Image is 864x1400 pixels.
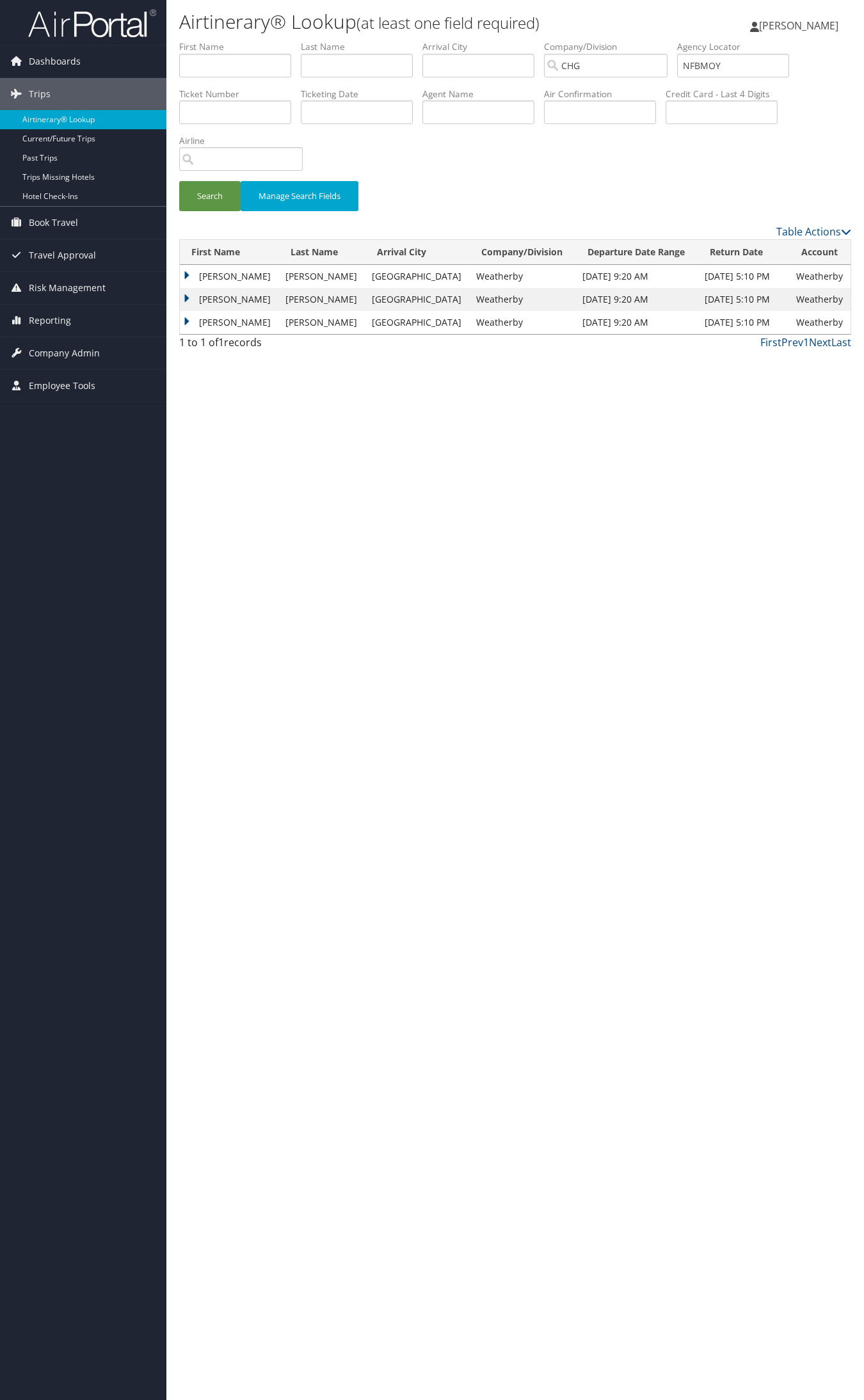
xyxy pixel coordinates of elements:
[470,311,576,334] td: Weatherby
[470,240,576,265] th: Company/Division
[180,265,279,288] td: [PERSON_NAME]
[759,19,838,33] span: [PERSON_NAME]
[677,40,799,53] label: Agency Locator
[180,288,279,311] td: [PERSON_NAME]
[698,288,790,311] td: [DATE] 5:10 PM
[179,40,301,53] label: First Name
[179,88,301,100] label: Ticket Number
[29,305,71,337] span: Reporting
[365,240,470,265] th: Arrival City: activate to sort column ascending
[180,240,279,265] th: First Name: activate to sort column descending
[179,335,333,356] div: 1 to 1 of records
[29,337,100,369] span: Company Admin
[576,288,699,311] td: [DATE] 9:20 AM
[470,265,576,288] td: Weatherby
[279,265,365,288] td: [PERSON_NAME]
[29,207,78,239] span: Book Travel
[576,311,699,334] td: [DATE] 9:20 AM
[576,240,699,265] th: Departure Date Range: activate to sort column ascending
[790,311,851,334] td: Weatherby
[750,6,851,45] a: [PERSON_NAME]
[576,265,699,288] td: [DATE] 9:20 AM
[356,12,540,33] small: (at least one field required)
[365,288,470,311] td: [GEOGRAPHIC_DATA]
[179,181,241,211] button: Search
[180,311,279,334] td: [PERSON_NAME]
[365,311,470,334] td: [GEOGRAPHIC_DATA]
[790,265,851,288] td: Weatherby
[544,88,666,100] label: Air Confirmation
[809,335,831,349] a: Next
[760,335,781,349] a: First
[698,240,790,265] th: Return Date: activate to sort column ascending
[301,88,422,100] label: Ticketing Date
[279,288,365,311] td: [PERSON_NAME]
[29,239,96,271] span: Travel Approval
[776,225,851,239] a: Table Actions
[29,45,81,77] span: Dashboards
[698,265,790,288] td: [DATE] 5:10 PM
[790,240,851,265] th: Account: activate to sort column ascending
[241,181,358,211] button: Manage Search Fields
[29,272,106,304] span: Risk Management
[781,335,803,349] a: Prev
[790,288,851,311] td: Weatherby
[218,335,224,349] span: 1
[803,335,809,349] a: 1
[666,88,787,100] label: Credit Card - Last 4 Digits
[179,134,312,147] label: Airline
[365,265,470,288] td: [GEOGRAPHIC_DATA]
[279,311,365,334] td: [PERSON_NAME]
[301,40,422,53] label: Last Name
[544,40,677,53] label: Company/Division
[422,40,544,53] label: Arrival City
[698,311,790,334] td: [DATE] 5:10 PM
[29,370,95,402] span: Employee Tools
[28,8,156,38] img: airportal-logo.png
[831,335,851,349] a: Last
[279,240,365,265] th: Last Name: activate to sort column ascending
[29,78,51,110] span: Trips
[422,88,544,100] label: Agent Name
[470,288,576,311] td: Weatherby
[179,8,627,35] h1: Airtinerary® Lookup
